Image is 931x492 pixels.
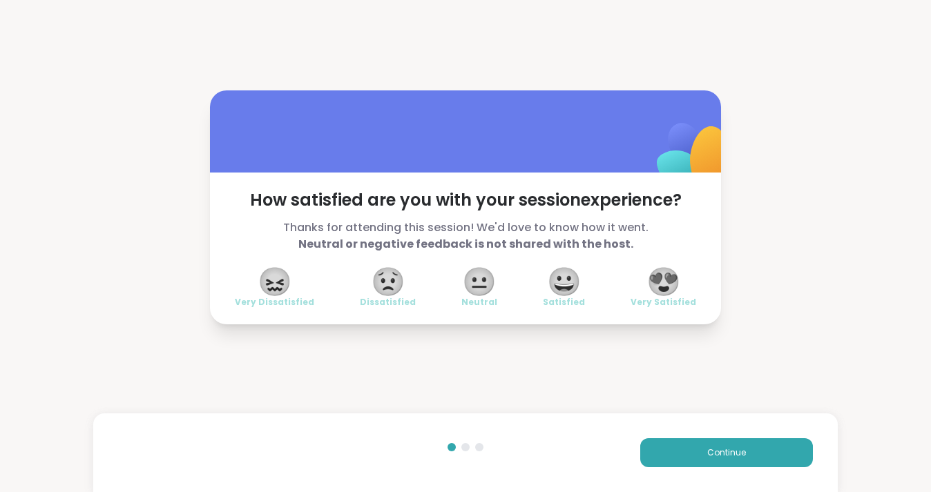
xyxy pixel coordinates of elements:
[631,297,696,308] span: Very Satisfied
[640,438,813,467] button: Continue
[235,189,696,211] span: How satisfied are you with your session experience?
[624,87,762,224] img: ShareWell Logomark
[461,297,497,308] span: Neutral
[298,236,633,252] b: Neutral or negative feedback is not shared with the host.
[371,269,405,294] span: 😟
[360,297,416,308] span: Dissatisfied
[646,269,681,294] span: 😍
[543,297,585,308] span: Satisfied
[235,219,696,253] span: Thanks for attending this session! We'd love to know how it went.
[235,297,314,308] span: Very Dissatisfied
[547,269,582,294] span: 😀
[707,446,746,459] span: Continue
[462,269,497,294] span: 😐
[258,269,292,294] span: 😖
